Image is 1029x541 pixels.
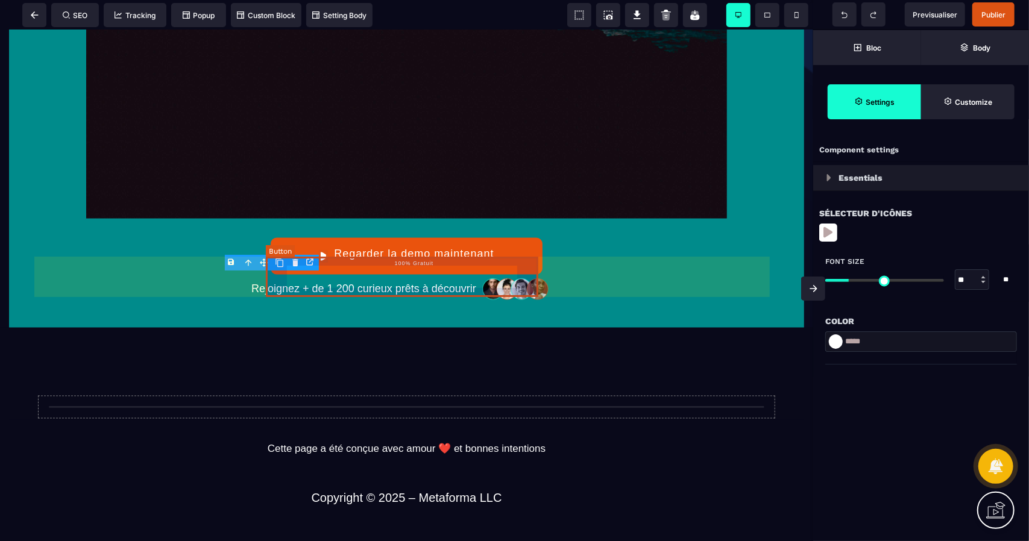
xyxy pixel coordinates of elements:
span: View components [567,3,591,27]
span: Tracking [115,11,156,20]
text: Rejoignez + de 1 200 curieux prêts à découvrir [248,250,479,269]
strong: Customize [955,98,992,107]
span: Custom Block [237,11,295,20]
strong: Bloc [866,43,881,52]
span: Open Style Manager [921,84,1015,119]
div: Open the link Modal [303,255,319,269]
span: Open Blocks [813,30,921,65]
span: Publier [981,10,1005,19]
span: Screenshot [596,3,620,27]
span: Setting Body [312,11,367,20]
p: Essentials [839,170,883,185]
span: Preview [905,2,965,27]
text: Copyright © 2025 – Metaforma LLC [9,458,804,478]
div: Sélecteur d'icônes [819,206,1023,220]
img: 32586e8465b4242308ef789b458fc82f_community-people.png [479,248,553,270]
div: Component settings [813,139,1029,162]
span: Settings [828,84,921,119]
strong: Body [973,43,990,52]
span: SEO [63,11,88,20]
text: Cette page a été conçue avec amour ❤️ et bonnes intentions [9,410,804,428]
div: Color [825,314,1017,328]
span: Font Size [825,257,864,266]
span: Previsualiser [913,10,957,19]
span: Open Layer Manager [921,30,1029,65]
button: Regarder la demo maintenant100% Gratuit [271,208,543,245]
img: loading [826,174,831,181]
span: Popup [183,11,215,20]
strong: Settings [866,98,895,107]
